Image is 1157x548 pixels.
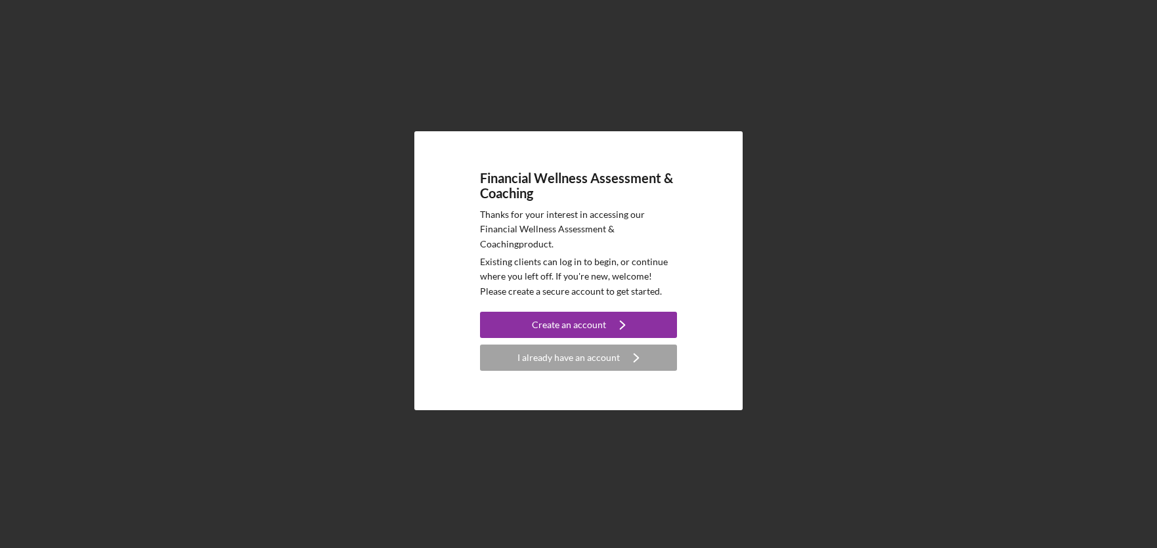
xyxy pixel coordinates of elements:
p: Existing clients can log in to begin, or continue where you left off. If you're new, welcome! Ple... [480,255,677,299]
button: I already have an account [480,345,677,371]
div: I already have an account [517,345,620,371]
div: Create an account [532,312,606,338]
p: Thanks for your interest in accessing our Financial Wellness Assessment & Coaching product. [480,207,677,251]
button: Create an account [480,312,677,338]
a: Create an account [480,312,677,341]
h4: Financial Wellness Assessment & Coaching [480,171,677,201]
